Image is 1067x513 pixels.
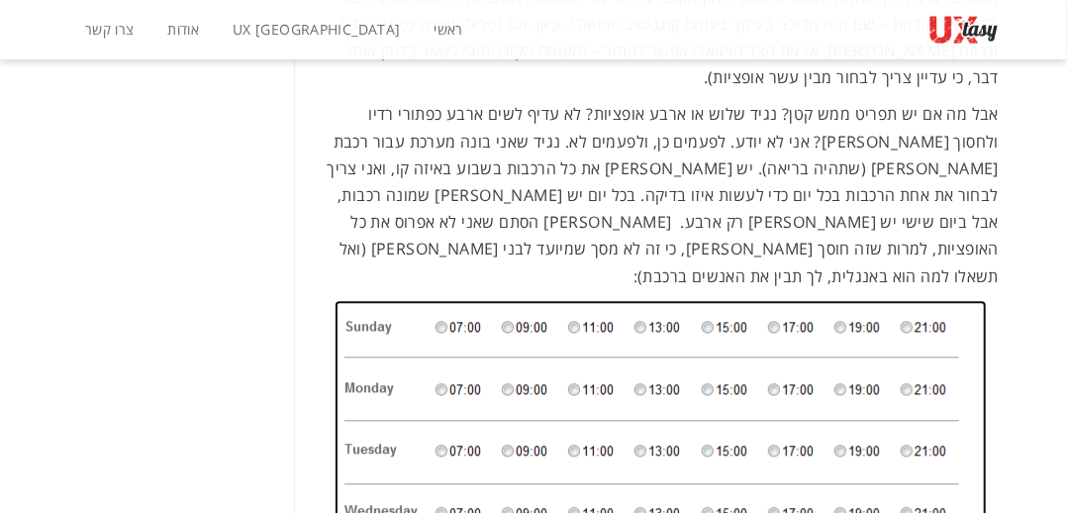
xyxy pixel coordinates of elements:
img: UXtasy [929,15,999,45]
span: אודות [167,20,199,39]
span: ראשי [434,20,463,39]
p: אבל מה אם יש תפריט ממש קטן? נגיד שלוש או ארבע אופציות? לא עדיף לשים ארבע כפתורי רדיו ולחסוך [PERS... [324,101,1000,289]
span: צרו קשר [85,20,135,39]
span: UX [GEOGRAPHIC_DATA] [233,20,401,39]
